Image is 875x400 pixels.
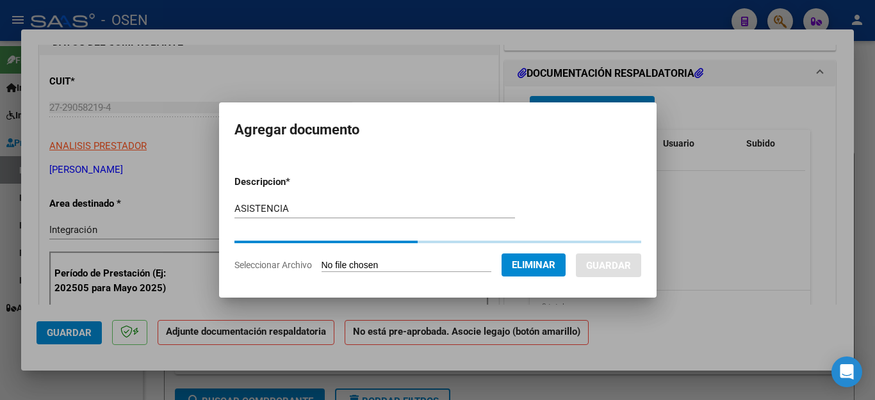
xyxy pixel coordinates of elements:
span: Seleccionar Archivo [234,260,312,270]
span: Guardar [586,260,631,271]
p: Descripcion [234,175,357,189]
h2: Agregar documento [234,118,641,142]
span: Eliminar [512,259,555,271]
button: Eliminar [502,253,566,276]
button: Guardar [576,253,641,277]
div: Open Intercom Messenger [831,356,862,387]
